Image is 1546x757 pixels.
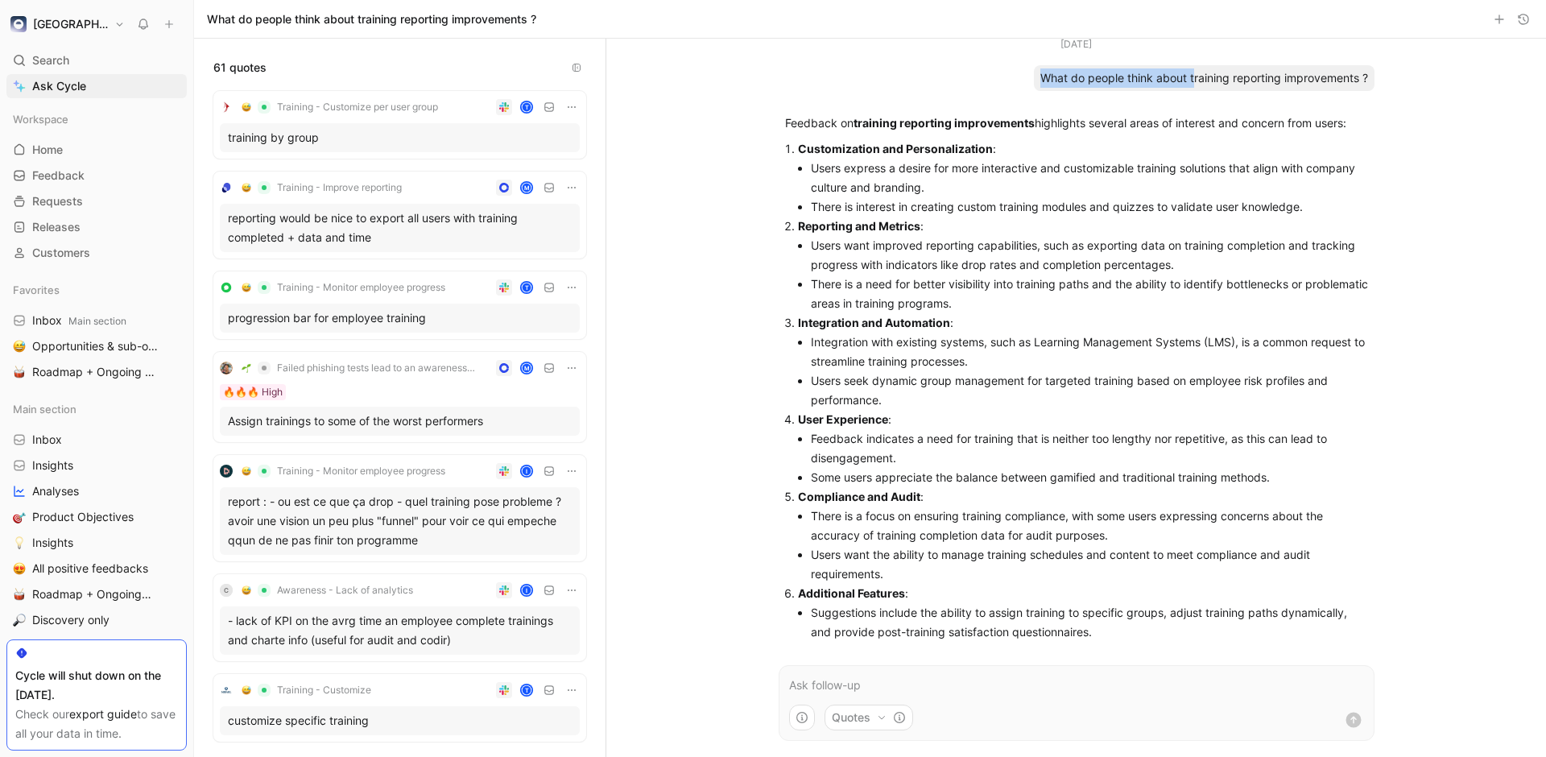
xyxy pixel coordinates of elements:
div: 🔥🔥🔥 High [223,384,283,400]
li: There is interest in creating custom training modules and quizzes to validate user knowledge. [811,197,1368,217]
span: Inbox [32,312,126,329]
span: Requests [32,193,83,209]
span: Search [32,51,69,70]
span: Inbox [32,432,62,448]
span: 61 quotes [213,58,267,77]
a: 🎯Product Objectives [6,505,187,529]
img: 🥁 [13,366,26,378]
div: training by group [228,128,572,147]
button: 😍 [10,559,29,578]
p: : [798,139,1368,159]
div: report : - ou est ce que ça drop - quel training pose probleme ? avoir une vision un peu plus "fu... [228,492,572,550]
a: InboxMain section [6,308,187,333]
div: M [522,363,532,374]
div: I [522,466,532,477]
li: Users want the ability to manage training schedules and content to meet compliance and audit requ... [811,545,1368,584]
button: 😅Training - Monitor employee progress [236,461,451,481]
button: 🎯 [10,507,29,527]
p: These insights suggest that users are looking for a more flexible, integrated, and user-friendly ... [785,648,1368,687]
div: M [522,183,532,193]
img: 💡 [13,536,26,549]
button: elba[GEOGRAPHIC_DATA] [6,13,129,35]
button: 😅Awareness - Lack of analytics [236,581,419,600]
span: Releases [32,219,81,235]
a: 🥁Roadmap + Ongoing Discovery [6,582,187,606]
div: C [220,584,233,597]
div: t [522,102,532,113]
a: 🔌Integrations requests [6,634,187,658]
span: Roadmap + Ongoing Discovery [32,364,160,381]
img: 🔎 [13,614,26,627]
span: Training - Monitor employee progress [277,281,445,294]
li: Users express a desire for more interactive and customizable training solutions that align with c... [811,159,1368,197]
div: Search [6,48,187,72]
img: 🥁 [13,588,26,601]
span: Roadmap + Ongoing Discovery [32,586,154,602]
img: elba [10,16,27,32]
li: Users seek dynamic group management for targeted training based on employee risk profiles and per... [811,371,1368,410]
a: Inbox [6,428,187,452]
img: 😍 [13,562,26,575]
strong: Compliance and Audit [798,490,920,503]
p: : [798,487,1368,507]
span: Insights [32,535,73,551]
strong: Additional Features [798,586,905,600]
span: Workspace [13,111,68,127]
p: : [798,410,1368,429]
span: Favorites [13,282,60,298]
strong: training reporting improvements [854,116,1035,130]
img: 🌱 [242,363,251,373]
div: progression bar for employee training [228,308,572,328]
img: 😅 [242,283,251,292]
div: customize specific training [228,711,572,730]
img: 😅 [242,102,251,112]
img: 5100335087205_17c45a1f235008275322_192.jpg [220,362,233,374]
span: Main section [13,401,76,417]
span: Opportunities & sub-opportunities [32,338,162,355]
a: Customers [6,241,187,265]
a: Insights [6,453,187,478]
li: There is a focus on ensuring training compliance, with some users expressing concerns about the a... [811,507,1368,545]
span: Home [32,142,63,158]
div: - lack of KPI on the avrg time an employee complete trainings and charte info (useful for audit a... [228,611,572,650]
a: Analyses [6,479,187,503]
li: Feedback indicates a need for training that is neither too lengthy nor repetitive, as this can le... [811,429,1368,468]
span: Training - Improve reporting [277,181,402,194]
button: Quotes [825,705,913,730]
button: 🔎 [10,610,29,630]
button: 🔌 [10,636,29,656]
p: : [798,584,1368,603]
span: Integrations requests [32,638,144,654]
span: Insights [32,457,73,474]
span: Discovery only [32,612,110,628]
li: Users want improved reporting capabilities, such as exporting data on training completion and tra... [811,236,1368,275]
div: reporting would be nice to export all users with training completed + data and time [228,209,572,247]
button: 🌱Failed phishing tests lead to an awareness action plan [236,358,482,378]
a: 😅Opportunities & sub-opportunities [6,334,187,358]
img: 😅 [13,340,26,353]
div: Assign trainings to some of the worst performers [228,412,572,431]
p: : [798,313,1368,333]
span: All positive feedbacks [32,561,148,577]
p: Feedback on highlights several areas of interest and concern from users: [785,114,1368,133]
a: Home [6,138,187,162]
a: Feedback [6,163,187,188]
img: logo [220,281,233,294]
span: Feedback [32,168,85,184]
a: 💡Insights [6,531,187,555]
span: Failed phishing tests lead to an awareness action plan [277,362,476,374]
span: Awareness - Lack of analytics [277,584,413,597]
div: t [522,283,532,293]
span: Ask Cycle [32,77,86,96]
a: Releases [6,215,187,239]
button: 🥁 [10,585,29,604]
a: Ask Cycle [6,74,187,98]
img: logo [220,465,233,478]
button: 🥁 [10,362,29,382]
a: 🔎Discovery only [6,608,187,632]
p: : [798,217,1368,236]
span: Training - Customize per user group [277,101,438,114]
button: 😅Training - Customize [236,680,377,700]
img: 😅 [242,685,251,695]
div: Main section [6,397,187,421]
